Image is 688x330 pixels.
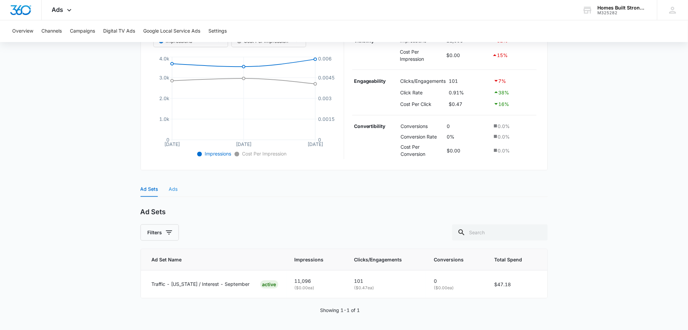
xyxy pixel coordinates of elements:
[486,271,547,298] td: $47.18
[141,185,158,193] div: Ad Sets
[354,285,417,291] p: ( $0.47 ea)
[445,47,491,64] td: $0.00
[295,285,338,291] p: ( $0.00 ea)
[398,98,447,110] td: Cost Per Click
[164,141,180,147] tspan: [DATE]
[492,133,535,140] div: 0.0 %
[447,87,492,98] td: 0.91%
[494,77,535,85] div: 7 %
[208,20,227,42] button: Settings
[141,224,179,241] button: Filters
[434,285,478,291] p: ( $0.00 ea)
[434,256,468,263] span: Conversions
[318,95,332,101] tspan: 0.003
[434,277,478,285] p: 0
[152,280,250,288] p: Traffic - [US_STATE] / Interest - September
[398,47,445,64] td: Cost Per Impression
[236,141,252,147] tspan: [DATE]
[494,100,535,108] div: 16 %
[318,116,335,122] tspan: 0.0015
[354,78,386,84] strong: Engageability
[141,208,166,216] h2: Ad Sets
[354,277,417,285] p: 101
[12,20,33,42] button: Overview
[452,224,548,241] input: Search
[354,256,408,263] span: Clicks/Engagements
[445,142,491,159] td: $0.00
[241,151,286,157] span: Cost Per Impression
[152,256,268,263] span: Ad Set Name
[445,121,491,131] td: 0
[103,20,135,42] button: Digital TV Ads
[354,123,386,129] strong: Convertibility
[41,20,62,42] button: Channels
[398,87,447,98] td: Click Rate
[166,137,169,143] tspan: 0
[70,20,95,42] button: Campaigns
[318,137,321,143] tspan: 0
[447,75,492,87] td: 101
[143,20,200,42] button: Google Local Service Ads
[445,131,491,142] td: 0%
[318,56,332,61] tspan: 0.006
[159,95,169,101] tspan: 2.0k
[295,277,338,285] p: 11,096
[260,280,278,289] div: ACTIVE
[598,11,647,15] div: account id
[494,256,526,263] span: Total Spend
[203,151,231,157] span: Impressions
[308,141,323,147] tspan: [DATE]
[492,123,535,130] div: 0.0 %
[52,6,63,13] span: Ads
[169,185,178,193] div: Ads
[494,88,535,96] div: 38 %
[159,56,169,61] tspan: 4.0k
[492,51,535,59] div: 15 %
[398,75,447,87] td: Clicks/Engagements
[295,256,328,263] span: Impressions
[399,131,445,142] td: Conversion Rate
[492,147,535,154] div: 0.0 %
[159,75,169,80] tspan: 3.0k
[447,98,492,110] td: $0.47
[598,5,647,11] div: account name
[399,121,445,131] td: Conversions
[320,307,360,314] p: Showing 1-1 of 1
[318,75,335,80] tspan: 0.0045
[399,142,445,159] td: Cost Per Conversion
[159,116,169,122] tspan: 1.0k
